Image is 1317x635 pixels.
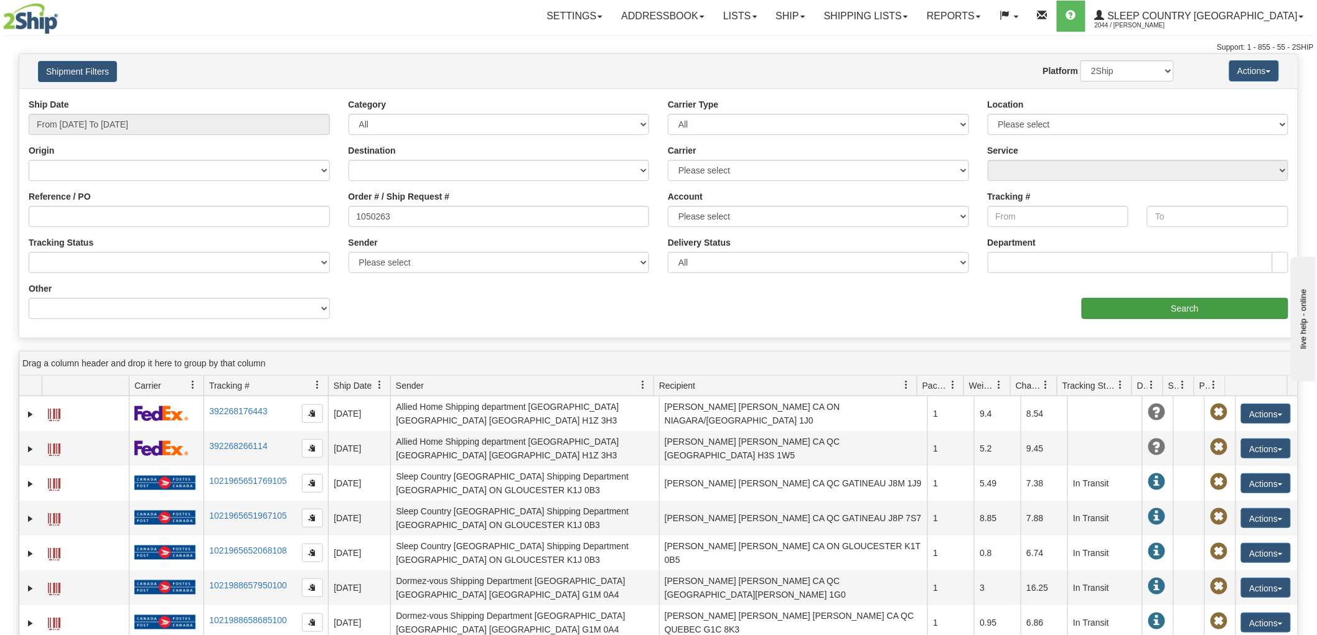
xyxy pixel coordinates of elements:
span: 2044 / [PERSON_NAME] [1095,19,1188,32]
a: 392268176443 [209,406,267,416]
label: Account [668,190,703,203]
button: Copy to clipboard [302,509,323,527]
label: Destination [349,144,396,157]
a: 392268266114 [209,441,267,451]
button: Actions [1241,613,1291,633]
button: Actions [1241,578,1291,598]
span: Sleep Country [GEOGRAPHIC_DATA] [1105,11,1298,21]
span: In Transit [1148,543,1165,560]
td: 5.2 [974,431,1021,466]
td: [PERSON_NAME] [PERSON_NAME] CA QC [GEOGRAPHIC_DATA][PERSON_NAME] 1G0 [659,570,928,605]
td: [DATE] [328,535,390,570]
a: Weight filter column settings [989,374,1010,396]
span: In Transit [1148,613,1165,630]
span: In Transit [1148,578,1165,595]
span: Unknown [1148,438,1165,456]
img: 20 - Canada Post [134,545,195,560]
a: Expand [24,478,37,490]
td: [PERSON_NAME] [PERSON_NAME] CA ON NIAGARA/[GEOGRAPHIC_DATA] 1J0 [659,396,928,431]
td: In Transit [1067,570,1142,605]
td: 16.25 [1021,570,1067,605]
span: Recipient [659,379,695,392]
span: Pickup Not Assigned [1210,543,1227,560]
label: Sender [349,236,378,249]
div: Support: 1 - 855 - 55 - 2SHIP [3,42,1314,53]
a: Label [48,403,60,423]
img: 20 - Canada Post [134,580,195,595]
a: Settings [537,1,612,32]
td: Sleep Country [GEOGRAPHIC_DATA] Shipping Department [GEOGRAPHIC_DATA] ON GLOUCESTER K1J 0B3 [390,501,659,535]
label: Reference / PO [29,190,91,203]
td: 1 [927,570,974,605]
span: Pickup Status [1199,379,1210,392]
a: 1021988658685100 [209,615,287,625]
span: Unknown [1148,404,1165,421]
span: Pickup Not Assigned [1210,473,1227,491]
span: Pickup Not Assigned [1210,438,1227,456]
a: Label [48,577,60,597]
span: Pickup Not Assigned [1210,508,1227,526]
div: live help - online [9,11,115,20]
a: Packages filter column settings [942,374,963,396]
td: In Transit [1067,466,1142,501]
a: Expand [24,408,37,420]
a: Label [48,508,60,527]
td: [DATE] [328,396,390,431]
span: Tracking Status [1062,379,1117,392]
label: Tracking # [988,190,1031,203]
label: Delivery Status [668,236,731,249]
td: Sleep Country [GEOGRAPHIC_DATA] Shipping Department [GEOGRAPHIC_DATA] ON GLOUCESTER K1J 0B3 [390,466,659,501]
a: 1021965651769105 [209,476,287,486]
input: To [1147,206,1288,227]
span: In Transit [1148,473,1165,491]
td: 0.8 [974,535,1021,570]
span: Sender [396,379,424,392]
a: 1021965651967105 [209,511,287,521]
td: Sleep Country [GEOGRAPHIC_DATA] Shipping Department [GEOGRAPHIC_DATA] ON GLOUCESTER K1J 0B3 [390,535,659,570]
td: [PERSON_NAME] [PERSON_NAME] CA QC [GEOGRAPHIC_DATA] H3S 1W5 [659,431,928,466]
a: Sender filter column settings [632,374,654,396]
a: Expand [24,443,37,455]
td: Dormez-vous Shipping Department [GEOGRAPHIC_DATA] [GEOGRAPHIC_DATA] [GEOGRAPHIC_DATA] G1M 0A4 [390,570,659,605]
label: Carrier Type [668,98,718,111]
td: Allied Home Shipping department [GEOGRAPHIC_DATA] [GEOGRAPHIC_DATA] [GEOGRAPHIC_DATA] H1Z 3H3 [390,431,659,466]
span: Carrier [134,379,161,392]
a: Tracking # filter column settings [307,374,328,396]
label: Ship Date [29,98,69,111]
a: 1021988657950100 [209,580,287,590]
span: In Transit [1148,508,1165,526]
a: Addressbook [612,1,714,32]
label: Location [988,98,1024,111]
a: Label [48,438,60,458]
a: Label [48,473,60,493]
a: 1021965652068108 [209,545,287,555]
div: grid grouping header [19,351,1298,376]
a: Expand [24,547,37,560]
a: Recipient filter column settings [896,374,917,396]
a: Shipment Issues filter column settings [1173,374,1194,396]
td: 1 [927,431,974,466]
button: Copy to clipboard [302,404,323,423]
td: 7.38 [1021,466,1067,501]
label: Other [29,282,52,295]
td: 6.74 [1021,535,1067,570]
button: Copy to clipboard [302,439,323,458]
td: [DATE] [328,570,390,605]
label: Platform [1043,65,1079,77]
span: Ship Date [334,379,372,392]
input: From [988,206,1129,227]
span: Delivery Status [1137,379,1148,392]
a: Expand [24,582,37,595]
button: Actions [1241,438,1291,458]
input: Search [1082,298,1288,319]
a: Charge filter column settings [1036,374,1057,396]
iframe: chat widget [1288,254,1316,381]
a: Delivery Status filter column settings [1141,374,1163,396]
a: Shipping lists [815,1,917,32]
td: 5.49 [974,466,1021,501]
td: Allied Home Shipping department [GEOGRAPHIC_DATA] [GEOGRAPHIC_DATA] [GEOGRAPHIC_DATA] H1Z 3H3 [390,396,659,431]
td: In Transit [1067,501,1142,535]
span: Tracking # [209,379,250,392]
img: 2 - FedEx Express® [134,406,189,421]
label: Tracking Status [29,236,93,249]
